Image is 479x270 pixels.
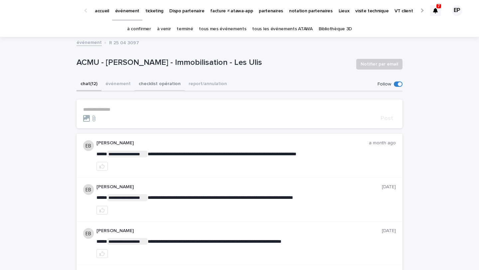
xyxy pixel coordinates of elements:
a: à venir [157,21,171,37]
p: ACMU - [PERSON_NAME] - Immobilisation - Les Ulis [77,58,351,67]
button: Notifier par email [356,59,402,69]
button: événement [101,77,135,91]
p: [PERSON_NAME] [96,184,382,190]
a: tous les événements ATAWA [252,21,312,37]
button: like this post [96,206,108,214]
a: Bibliothèque 3D [319,21,352,37]
button: like this post [96,249,108,258]
p: [PERSON_NAME] [96,140,369,146]
span: Notifier par email [361,61,398,67]
div: 7 [430,5,441,16]
button: chat (12) [77,77,101,91]
div: EP [452,5,462,16]
p: [DATE] [382,184,396,190]
p: a month ago [369,140,396,146]
span: Post [381,115,393,121]
p: R 25 04 3097 [109,39,139,46]
a: à confirmer [127,21,151,37]
img: Ls34BcGeRexTGTNfXpUC [13,4,78,17]
p: [DATE] [382,228,396,234]
button: report/annulation [185,77,231,91]
p: Follow [378,81,391,87]
a: terminé [177,21,193,37]
a: tous mes événements [199,21,246,37]
button: like this post [96,162,108,171]
p: 7 [438,4,440,8]
p: [PERSON_NAME] [96,228,382,234]
a: événement [77,38,102,46]
button: Post [378,115,396,121]
button: checklist opération [135,77,185,91]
